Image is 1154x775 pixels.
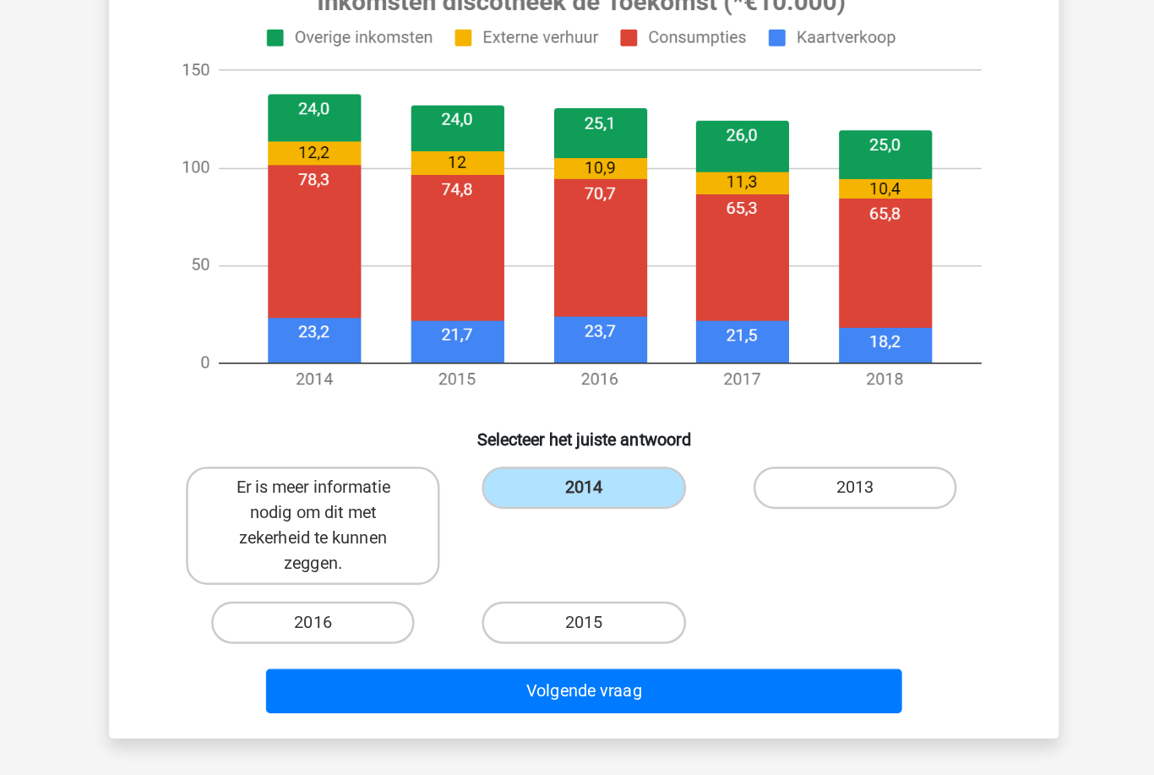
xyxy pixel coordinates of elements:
[495,483,658,517] label: 2014
[495,592,658,625] label: 2015
[258,483,461,578] label: Er is meer informatie nodig om dit met zekerheid te kunnen zeggen.
[223,440,931,470] h6: Selecteer het juiste antwoord
[713,483,876,517] label: 2013
[322,646,833,681] button: Volgende vraag
[278,592,441,625] label: 2016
